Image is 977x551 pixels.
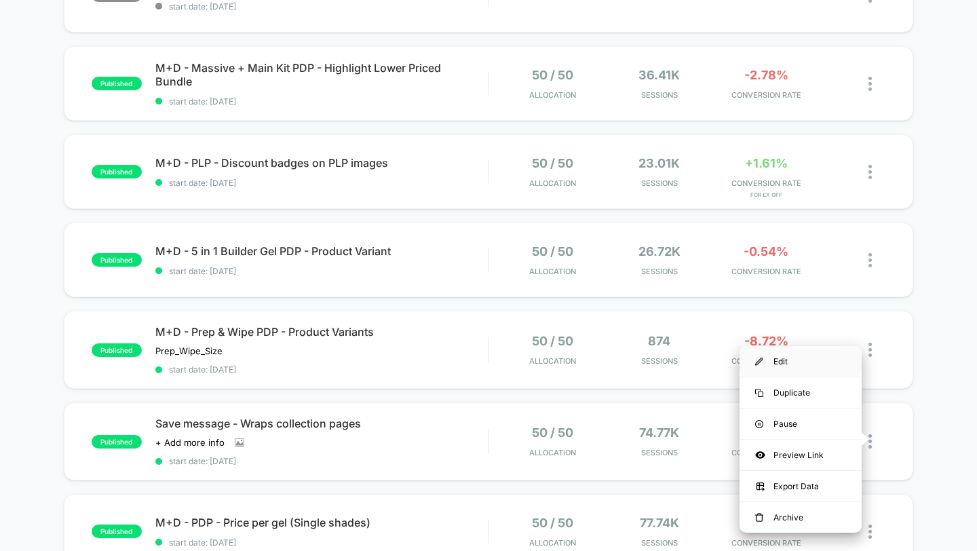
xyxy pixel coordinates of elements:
span: for £X Off [716,191,816,198]
span: 50 / 50 [532,334,573,348]
span: Prep_Wipe_Size [155,345,223,356]
span: CONVERSION RATE [716,356,816,366]
div: Duplicate [740,377,862,408]
span: Sessions [609,178,709,188]
span: published [92,77,142,90]
span: Allocation [529,448,576,457]
span: CONVERSION RATE [716,448,816,457]
span: 50 / 50 [532,516,573,530]
span: start date: [DATE] [155,537,488,548]
span: CONVERSION RATE [716,90,816,100]
span: Allocation [529,267,576,276]
img: menu [755,513,763,522]
span: start date: [DATE] [155,1,488,12]
span: 50 / 50 [532,244,573,259]
span: published [92,343,142,357]
img: close [868,253,872,267]
span: CONVERSION RATE [716,538,816,548]
span: Save message - Wraps collection pages [155,417,488,430]
span: start date: [DATE] [155,456,488,466]
div: Edit [740,346,862,377]
span: M+D - Prep & Wipe PDP - Product Variants [155,325,488,339]
img: close [868,434,872,449]
div: Preview Link [740,440,862,470]
span: CONVERSION RATE [716,267,816,276]
span: Sessions [609,448,709,457]
span: Allocation [529,178,576,188]
span: + Add more info [155,437,225,448]
span: Sessions [609,356,709,366]
span: Allocation [529,90,576,100]
div: Pause [740,408,862,439]
span: M+D - 5 in 1 Builder Gel PDP - Product Variant [155,244,488,258]
img: close [868,77,872,91]
span: 26.72k [638,244,681,259]
span: Sessions [609,90,709,100]
img: menu [755,389,763,397]
span: 23.01k [638,156,680,170]
span: for Variation 1 [716,461,816,468]
span: -0.54% [744,244,788,259]
span: Allocation [529,538,576,548]
span: 50 / 50 [532,68,573,82]
span: start date: [DATE] [155,96,488,107]
img: close [868,165,872,179]
span: 77.74k [640,516,679,530]
span: 74.77k [639,425,679,440]
span: 50 / 50 [532,156,573,170]
span: CONVERSION RATE [716,178,816,188]
img: close [868,525,872,539]
span: start date: [DATE] [155,178,488,188]
span: M+D - PDP - Price per gel (Single shades) [155,516,488,529]
span: -8.72% [744,334,788,348]
img: close [868,343,872,357]
span: Allocation [529,356,576,366]
span: 874 [648,334,670,348]
span: -2.78% [744,68,788,82]
span: start date: [DATE] [155,364,488,375]
span: M+D - PLP - Discount badges on PLP images [155,156,488,170]
span: published [92,435,142,449]
span: M+D - Massive + Main Kit PDP - Highlight Lower Priced Bundle [155,61,488,88]
div: Export Data [740,471,862,501]
span: published [92,165,142,178]
img: menu [755,358,763,366]
span: +1.61% [745,156,788,170]
span: published [92,253,142,267]
div: Archive [740,502,862,533]
span: published [92,525,142,538]
img: menu [755,420,763,428]
span: 36.41k [638,68,680,82]
span: Sessions [609,538,709,548]
span: start date: [DATE] [155,266,488,276]
span: 50 / 50 [532,425,573,440]
span: Sessions [609,267,709,276]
